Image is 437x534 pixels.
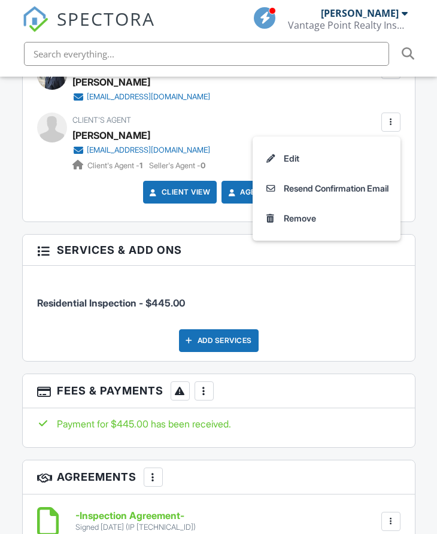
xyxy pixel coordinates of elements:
[72,144,210,156] a: [EMAIL_ADDRESS][DOMAIN_NAME]
[147,186,211,198] a: Client View
[321,7,399,19] div: [PERSON_NAME]
[23,374,415,408] h3: Fees & Payments
[87,145,210,155] div: [EMAIL_ADDRESS][DOMAIN_NAME]
[72,126,150,144] a: [PERSON_NAME]
[72,73,150,91] div: [PERSON_NAME]
[87,92,210,102] div: [EMAIL_ADDRESS][DOMAIN_NAME]
[149,161,205,170] span: Seller's Agent -
[260,144,393,174] a: Edit
[37,417,400,430] div: Payment for $445.00 has been received.
[23,460,415,494] h3: Agreements
[260,174,393,204] a: Resend Confirmation Email
[201,161,205,170] strong: 0
[22,16,155,41] a: SPECTORA
[22,6,48,32] img: The Best Home Inspection Software - Spectora
[260,204,393,233] a: Remove
[37,297,185,309] span: Residential Inspection - $445.00
[179,329,259,352] div: Add Services
[75,511,196,532] a: -Inspection Agreement- Signed [DATE] (IP [TECHNICAL_ID])
[226,186,287,198] a: Agent View
[37,275,400,319] li: Service: Residential Inspection
[23,235,415,266] h3: Services & Add ons
[72,91,210,103] a: [EMAIL_ADDRESS][DOMAIN_NAME]
[57,6,155,31] span: SPECTORA
[87,161,144,170] span: Client's Agent -
[72,116,131,125] span: Client's Agent
[75,511,196,521] h6: -Inspection Agreement-
[75,523,196,532] div: Signed [DATE] (IP [TECHNICAL_ID])
[139,161,142,170] strong: 1
[288,19,408,31] div: Vantage Point Realty Inspections
[24,42,389,66] input: Search everything...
